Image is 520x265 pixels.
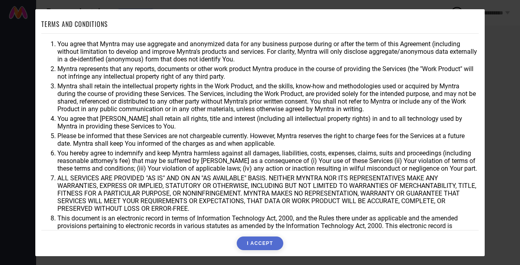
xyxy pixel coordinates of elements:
li: ALL SERVICES ARE PROVIDED "AS IS" AND ON AN "AS AVAILABLE" BASIS. NEITHER MYNTRA NOR ITS REPRESEN... [57,174,479,212]
li: You agree that Myntra may use aggregate and anonymized data for any business purpose during or af... [57,40,479,63]
li: Myntra shall retain the intellectual property rights in the Work Product, and the skills, know-ho... [57,82,479,113]
button: I ACCEPT [237,236,283,250]
li: Myntra represents that any reports, documents or other work product Myntra produce in the course ... [57,65,479,80]
li: This document is an electronic record in terms of Information Technology Act, 2000, and the Rules... [57,214,479,237]
li: Please be informed that these Services are not chargeable currently. However, Myntra reserves the... [57,132,479,147]
h1: TERMS AND CONDITIONS [41,19,108,29]
li: You hereby agree to indemnify and keep Myntra harmless against all damages, liabilities, costs, e... [57,149,479,172]
li: You agree that [PERSON_NAME] shall retain all rights, title and interest (including all intellect... [57,115,479,130]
